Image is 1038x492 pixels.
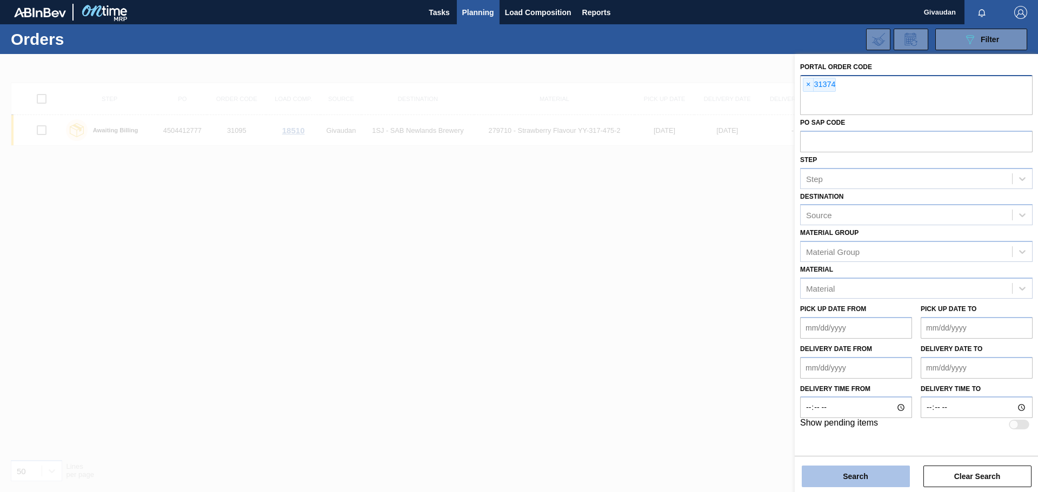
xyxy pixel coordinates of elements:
label: Pick up Date to [921,305,976,313]
button: Notifications [964,5,999,20]
label: Destination [800,193,843,200]
div: Order Review Request [894,29,928,50]
input: mm/dd/yyyy [921,317,1033,339]
div: Material [806,284,835,293]
span: × [803,78,814,91]
button: Filter [935,29,1027,50]
label: Delivery time to [921,381,1033,397]
div: Import Order Negotiation [866,29,890,50]
label: PO SAP Code [800,119,845,126]
input: mm/dd/yyyy [800,357,912,379]
span: Planning [462,6,494,19]
h1: Orders [11,33,172,45]
label: Material [800,266,833,273]
div: Material Group [806,247,860,257]
label: Show pending items [800,418,878,431]
input: mm/dd/yyyy [800,317,912,339]
span: Tasks [428,6,451,19]
label: Pick up Date from [800,305,866,313]
label: Portal Order Code [800,63,872,71]
label: Step [800,156,817,164]
label: Delivery Date to [921,345,982,353]
span: Reports [582,6,611,19]
div: 31374 [803,78,836,92]
label: Delivery Date from [800,345,872,353]
div: Step [806,174,823,183]
img: TNhmsLtSVTkK8tSr43FrP2fwEKptu5GPRR3wAAAABJRU5ErkJggg== [14,8,66,17]
span: Load Composition [505,6,571,19]
span: Filter [981,35,999,44]
img: Logout [1014,6,1027,19]
input: mm/dd/yyyy [921,357,1033,379]
div: Source [806,211,832,220]
label: Material Group [800,229,859,237]
label: Delivery time from [800,381,912,397]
